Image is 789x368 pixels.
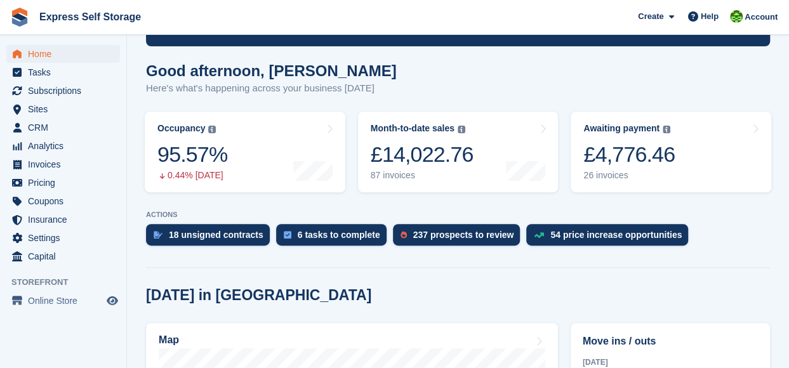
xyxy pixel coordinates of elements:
div: 87 invoices [371,170,474,181]
a: menu [6,292,120,310]
a: menu [6,100,120,118]
a: menu [6,155,120,173]
a: Month-to-date sales £14,022.76 87 invoices [358,112,559,192]
span: Subscriptions [28,82,104,100]
div: 95.57% [157,141,227,168]
span: CRM [28,119,104,136]
div: £14,022.76 [371,141,474,168]
img: task-75834270c22a3079a89374b754ae025e5fb1db73e45f91037f5363f120a921f8.svg [284,231,291,239]
img: icon-info-grey-7440780725fd019a000dd9b08b2336e03edf1995a4989e88bcd33f0948082b44.svg [663,126,670,133]
span: Account [745,11,778,23]
h2: Move ins / outs [583,334,758,349]
span: Home [28,45,104,63]
span: Storefront [11,276,126,289]
a: Preview store [105,293,120,308]
img: stora-icon-8386f47178a22dfd0bd8f6a31ec36ba5ce8667c1dd55bd0f319d3a0aa187defe.svg [10,8,29,27]
a: 6 tasks to complete [276,224,393,252]
a: menu [6,82,120,100]
span: Tasks [28,63,104,81]
span: Sites [28,100,104,118]
a: menu [6,137,120,155]
div: Occupancy [157,123,205,134]
a: menu [6,45,120,63]
div: £4,776.46 [583,141,675,168]
a: menu [6,174,120,192]
img: contract_signature_icon-13c848040528278c33f63329250d36e43548de30e8caae1d1a13099fd9432cc5.svg [154,231,162,239]
div: 54 price increase opportunities [550,230,682,240]
a: menu [6,119,120,136]
span: Settings [28,229,104,247]
a: menu [6,63,120,81]
span: Online Store [28,292,104,310]
div: Month-to-date sales [371,123,454,134]
a: 18 unsigned contracts [146,224,276,252]
h1: Good afternoon, [PERSON_NAME] [146,62,397,79]
p: Here's what's happening across your business [DATE] [146,81,397,96]
a: menu [6,192,120,210]
h2: Map [159,334,179,346]
div: 237 prospects to review [413,230,514,240]
span: Coupons [28,192,104,210]
a: menu [6,229,120,247]
img: price_increase_opportunities-93ffe204e8149a01c8c9dc8f82e8f89637d9d84a8eef4429ea346261dce0b2c0.svg [534,232,544,238]
div: 0.44% [DATE] [157,170,227,181]
a: Awaiting payment £4,776.46 26 invoices [571,112,771,192]
h2: [DATE] in [GEOGRAPHIC_DATA] [146,287,371,304]
span: Create [638,10,663,23]
div: [DATE] [583,357,758,368]
a: 237 prospects to review [393,224,527,252]
a: menu [6,247,120,265]
span: Analytics [28,137,104,155]
a: Express Self Storage [34,6,146,27]
a: menu [6,211,120,228]
span: Invoices [28,155,104,173]
a: Occupancy 95.57% 0.44% [DATE] [145,112,345,192]
img: Sonia Shah [730,10,743,23]
img: prospect-51fa495bee0391a8d652442698ab0144808aea92771e9ea1ae160a38d050c398.svg [401,231,407,239]
img: icon-info-grey-7440780725fd019a000dd9b08b2336e03edf1995a4989e88bcd33f0948082b44.svg [458,126,465,133]
div: 18 unsigned contracts [169,230,263,240]
span: Help [701,10,719,23]
p: ACTIONS [146,211,770,219]
div: 6 tasks to complete [298,230,380,240]
span: Pricing [28,174,104,192]
a: 54 price increase opportunities [526,224,694,252]
span: Capital [28,247,104,265]
span: Insurance [28,211,104,228]
img: icon-info-grey-7440780725fd019a000dd9b08b2336e03edf1995a4989e88bcd33f0948082b44.svg [208,126,216,133]
div: Awaiting payment [583,123,660,134]
div: 26 invoices [583,170,675,181]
